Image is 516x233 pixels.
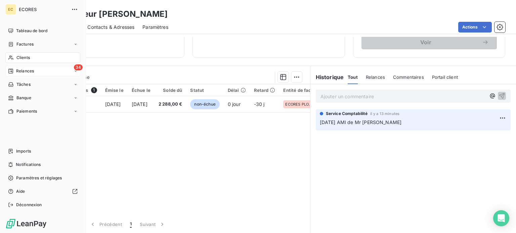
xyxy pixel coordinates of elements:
[105,88,124,93] div: Émise le
[458,22,492,33] button: Actions
[142,24,168,31] span: Paramètres
[130,221,132,228] span: 1
[16,41,34,47] span: Factures
[5,186,80,197] a: Aide
[19,7,67,12] span: ECORES
[16,148,31,154] span: Imports
[126,217,136,231] button: 1
[326,111,368,117] span: Service Comptabilité
[59,8,168,20] h3: Monsieur [PERSON_NAME]
[16,188,25,194] span: Aide
[74,64,83,70] span: 34
[254,88,275,93] div: Retard
[136,217,170,231] button: Suivant
[190,88,219,93] div: Statut
[310,73,344,81] h6: Historique
[5,218,47,229] img: Logo LeanPay
[493,210,509,226] div: Open Intercom Messenger
[16,81,31,88] span: Tâches
[16,108,37,114] span: Paiements
[393,74,424,80] span: Commentaires
[159,101,182,108] span: 2 288,00 €
[228,88,246,93] div: Délai
[105,101,121,107] span: [DATE]
[283,88,329,93] div: Entité de facturation
[228,101,241,107] span: 0 jour
[5,4,16,15] div: EC
[91,87,97,93] span: 1
[348,74,358,80] span: Tout
[370,112,400,116] span: il y a 13 minutes
[16,162,41,168] span: Notifications
[132,101,147,107] span: [DATE]
[320,119,402,125] span: [DATE] AMI de Mr [PERSON_NAME]
[285,102,315,106] span: ECORES PLOMBERIE
[132,88,150,93] div: Échue le
[16,55,30,61] span: Clients
[16,28,47,34] span: Tableau de bord
[190,99,219,109] span: non-échue
[16,95,31,101] span: Banque
[370,40,482,45] span: Voir
[16,202,42,208] span: Déconnexion
[366,74,385,80] span: Relances
[254,101,265,107] span: -30 j
[16,68,34,74] span: Relances
[159,88,182,93] div: Solde dû
[361,35,497,49] button: Voir
[85,217,126,231] button: Précédent
[16,175,62,181] span: Paramètres et réglages
[432,74,458,80] span: Portail client
[87,24,134,31] span: Contacts & Adresses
